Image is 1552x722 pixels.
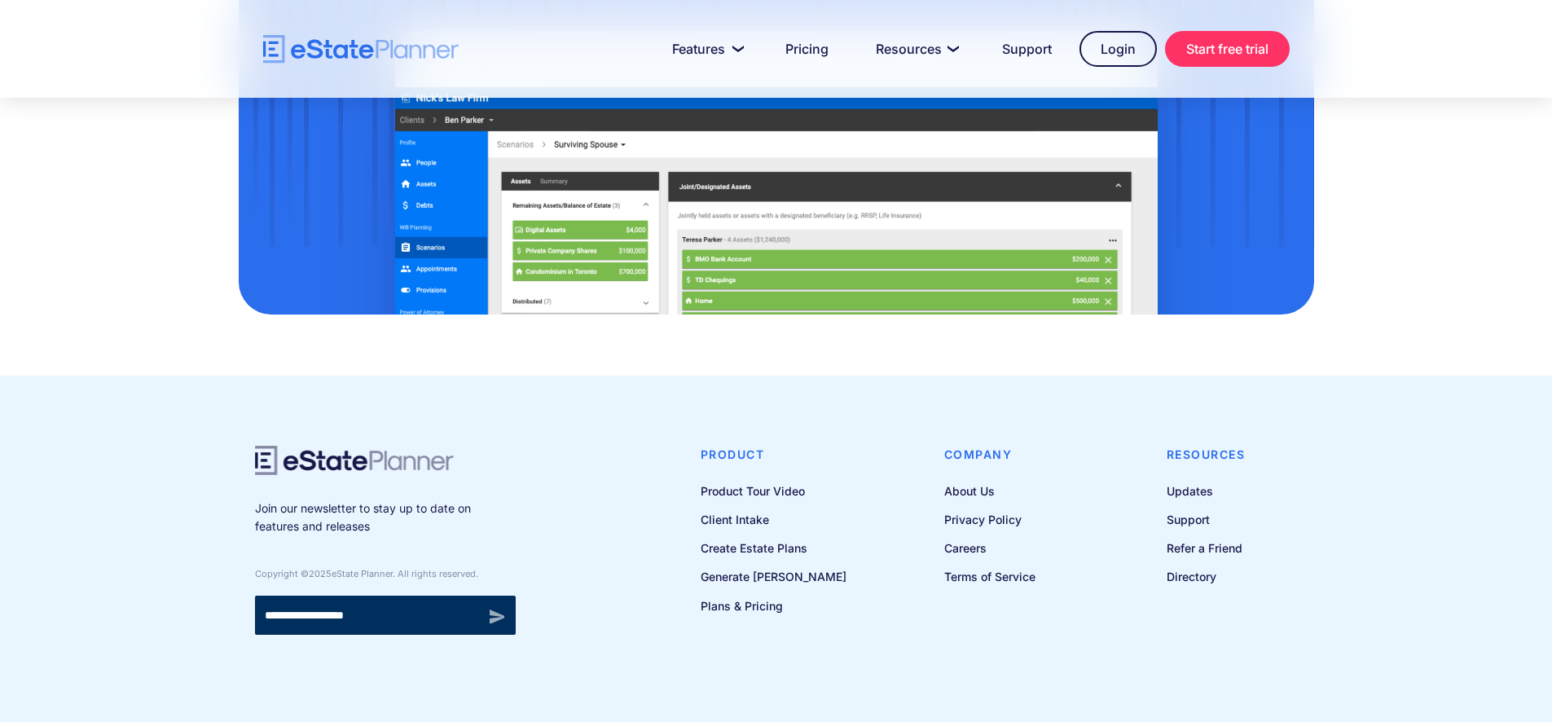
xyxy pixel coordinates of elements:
p: Join our newsletter to stay up to date on features and releases [255,500,516,536]
h4: Company [944,446,1035,464]
a: About Us [944,481,1035,501]
a: Support [1167,509,1246,530]
a: Create Estate Plans [701,538,846,558]
form: Newsletter signup [255,596,516,635]
a: Plans & Pricing [701,596,846,616]
a: Pricing [766,33,848,65]
a: home [263,35,459,64]
a: Refer a Friend [1167,538,1246,558]
h4: Product [701,446,846,464]
span: Last Name [241,1,300,15]
a: Terms of Service [944,566,1035,587]
span: Phone number [241,86,319,100]
span: 2025 [309,568,332,579]
a: Login [1079,31,1157,67]
div: Copyright © eState Planner. All rights reserved. [255,568,516,579]
a: Features [653,33,758,65]
a: Client Intake [701,509,846,530]
a: Careers [944,538,1035,558]
label: Please complete this required field. [4,52,241,67]
a: Resources [856,33,974,65]
a: Directory [1167,566,1246,587]
a: Updates [1167,481,1246,501]
h4: Resources [1167,446,1246,464]
a: Support [983,33,1071,65]
a: Product Tour Video [701,481,846,501]
a: Privacy Policy [944,509,1035,530]
a: Generate [PERSON_NAME] [701,566,846,587]
a: Start free trial [1165,31,1290,67]
span: Number of [PERSON_NAME] per month [241,153,453,167]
